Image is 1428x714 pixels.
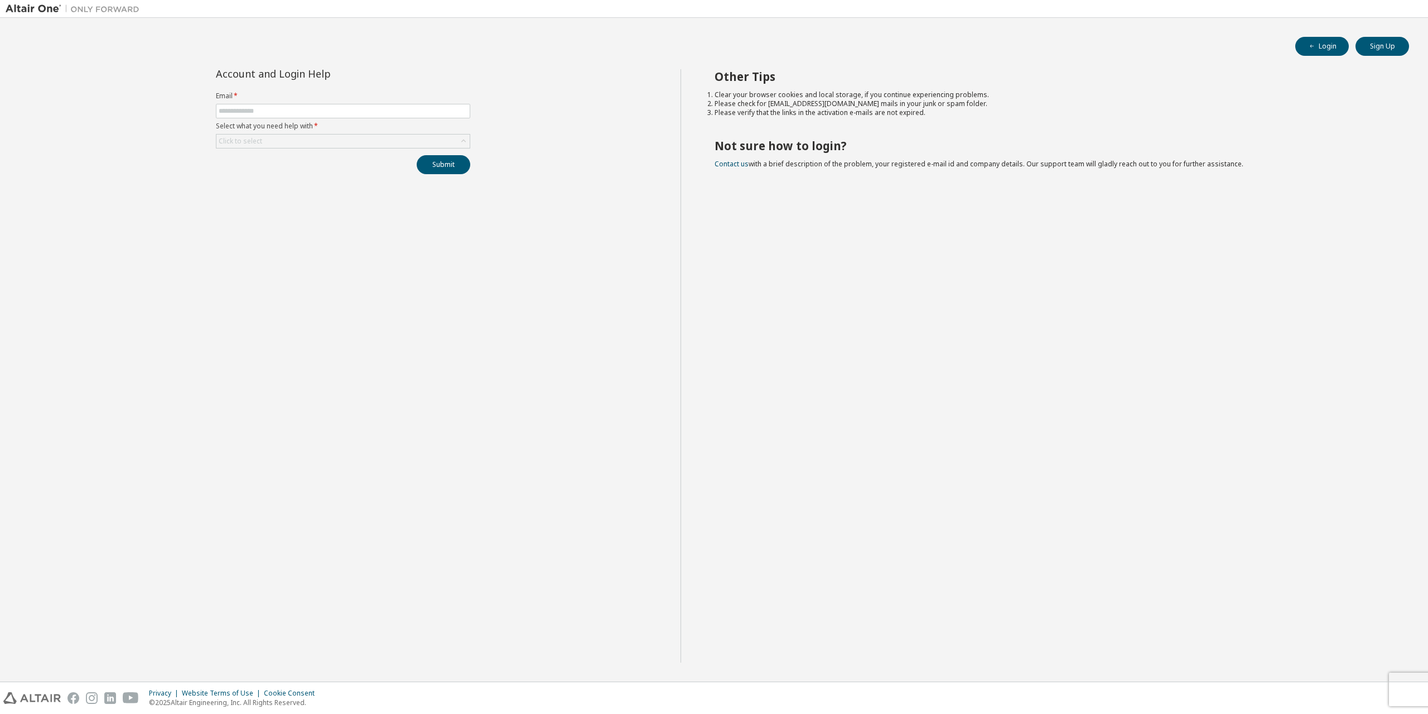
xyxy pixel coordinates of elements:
img: linkedin.svg [104,692,116,704]
img: facebook.svg [67,692,79,704]
button: Submit [417,155,470,174]
label: Select what you need help with [216,122,470,131]
a: Contact us [715,159,749,169]
div: Website Terms of Use [182,689,264,698]
li: Clear your browser cookies and local storage, if you continue experiencing problems. [715,90,1390,99]
span: with a brief description of the problem, your registered e-mail id and company details. Our suppo... [715,159,1243,169]
img: Altair One [6,3,145,15]
div: Click to select [219,137,262,146]
button: Login [1295,37,1349,56]
li: Please verify that the links in the activation e-mails are not expired. [715,108,1390,117]
div: Privacy [149,689,182,698]
div: Account and Login Help [216,69,419,78]
div: Click to select [216,135,470,148]
label: Email [216,92,470,100]
img: altair_logo.svg [3,692,61,704]
button: Sign Up [1355,37,1409,56]
img: youtube.svg [123,692,139,704]
p: © 2025 Altair Engineering, Inc. All Rights Reserved. [149,698,321,707]
img: instagram.svg [86,692,98,704]
h2: Not sure how to login? [715,138,1390,153]
h2: Other Tips [715,69,1390,84]
li: Please check for [EMAIL_ADDRESS][DOMAIN_NAME] mails in your junk or spam folder. [715,99,1390,108]
div: Cookie Consent [264,689,321,698]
